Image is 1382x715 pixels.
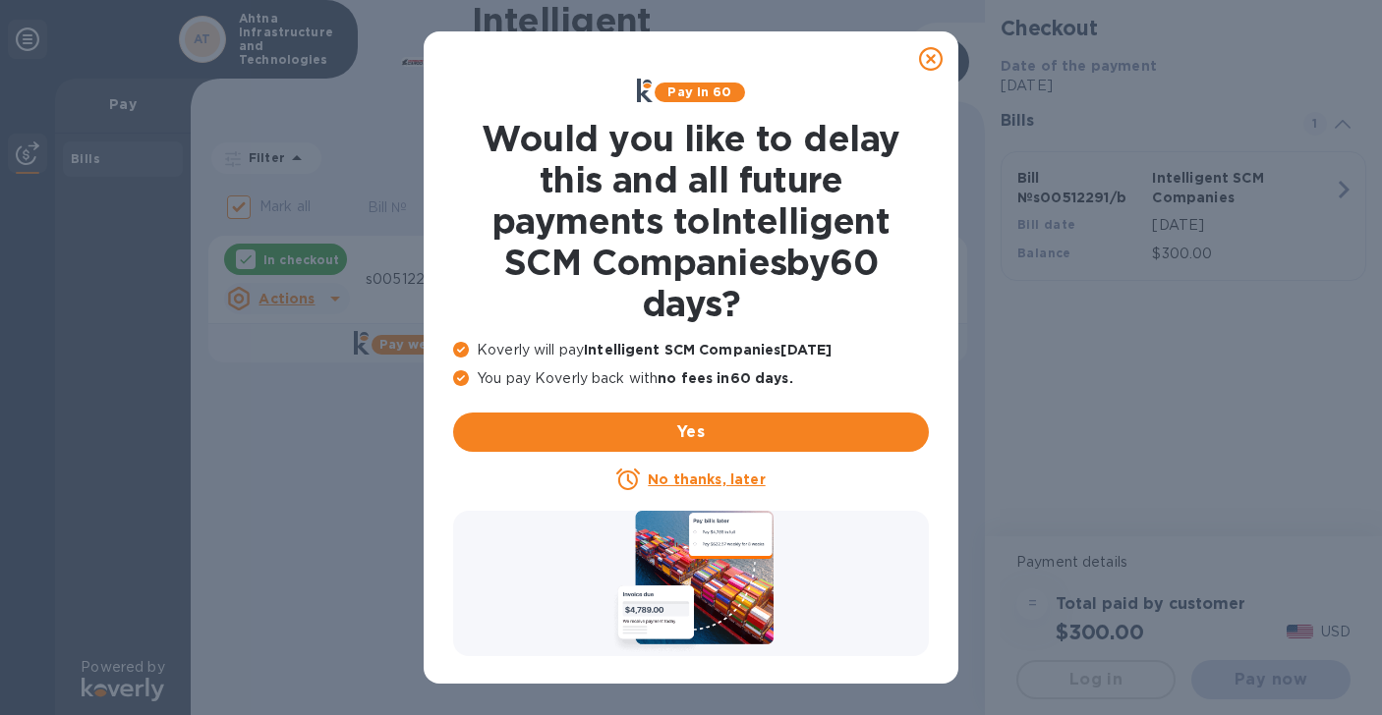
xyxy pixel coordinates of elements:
b: Intelligent SCM Companies [DATE] [584,342,832,357]
b: no fees in 60 days . [658,370,792,386]
h1: Would you like to delay this and all future payments to Intelligent SCM Companies by 60 days ? [453,118,929,324]
b: Pay in 60 [667,84,731,99]
p: Koverly will pay [453,340,929,360]
u: No thanks, later [648,471,765,487]
span: Yes [469,420,913,444]
p: You pay Koverly back with [453,368,929,389]
button: Yes [453,412,929,452]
